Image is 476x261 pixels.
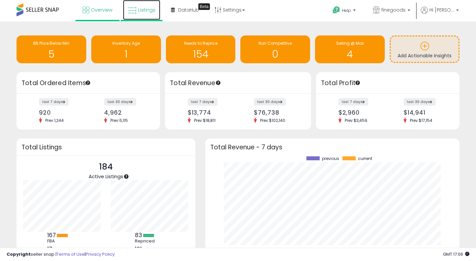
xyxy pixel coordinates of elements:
[166,35,236,63] a: Needs to Reprice 154
[57,251,85,257] a: Terms of Use
[355,80,361,86] div: Tooltip anchor
[327,1,362,22] a: Help
[429,7,454,13] span: Hi [PERSON_NAME]
[112,40,140,46] span: Inventory Age
[123,174,129,180] div: Tooltip anchor
[215,80,221,86] div: Tooltip anchor
[240,35,310,63] a: Non Competitive 0
[321,78,455,88] h3: Total Profit
[407,118,436,123] span: Prev: $17,154
[47,238,77,244] div: FBA
[21,78,155,88] h3: Total Ordered Items
[7,251,115,258] div: seller snap | |
[188,98,218,106] label: last 7 days
[170,78,306,88] h3: Total Revenue
[47,231,56,239] b: 167
[338,98,368,106] label: last 7 days
[39,109,83,116] div: 920
[198,3,210,10] div: Tooltip anchor
[21,145,190,150] h3: Total Listings
[322,156,339,161] span: previous
[244,49,307,60] h1: 0
[188,109,233,116] div: $13,774
[341,118,371,123] span: Prev: $3,459
[421,7,459,22] a: Hi [PERSON_NAME]
[404,109,448,116] div: $14,941
[86,251,115,257] a: Privacy Policy
[332,6,340,14] i: Get Help
[33,40,69,46] span: BB Price Below Min
[315,35,385,63] a: Selling @ Max 4
[381,7,406,13] span: finegoods
[169,49,232,60] h1: 154
[338,109,383,116] div: $2,960
[184,40,218,46] span: Needs to Reprice
[7,251,31,257] strong: Copyright
[85,80,91,86] div: Tooltip anchor
[404,98,436,106] label: last 30 days
[89,161,123,173] p: 184
[135,245,142,253] b: 101
[257,118,289,123] span: Prev: $102,140
[104,109,148,116] div: 4,962
[191,118,219,123] span: Prev: $18,811
[443,251,469,257] span: 2025-09-17 17:06 GMT
[318,49,381,60] h1: 4
[178,7,199,13] span: DataHub
[135,231,142,239] b: 83
[135,238,165,244] div: Repriced
[91,7,112,13] span: Overview
[138,7,155,13] span: Listings
[336,40,364,46] span: Selling @ Max
[391,36,458,62] a: Add Actionable Insights
[254,109,299,116] div: $76,738
[47,245,52,253] b: 17
[20,49,83,60] h1: 5
[42,118,67,123] span: Prev: 1,244
[91,35,161,63] a: Inventory Age 1
[107,118,131,123] span: Prev: 6,115
[342,8,351,13] span: Help
[95,49,158,60] h1: 1
[39,98,69,106] label: last 7 days
[398,52,452,59] span: Add Actionable Insights
[210,145,455,150] h3: Total Revenue - 7 days
[258,40,292,46] span: Non Competitive
[254,98,286,106] label: last 30 days
[17,35,86,63] a: BB Price Below Min 5
[104,98,136,106] label: last 30 days
[89,173,123,180] span: Active Listings
[358,156,372,161] span: current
